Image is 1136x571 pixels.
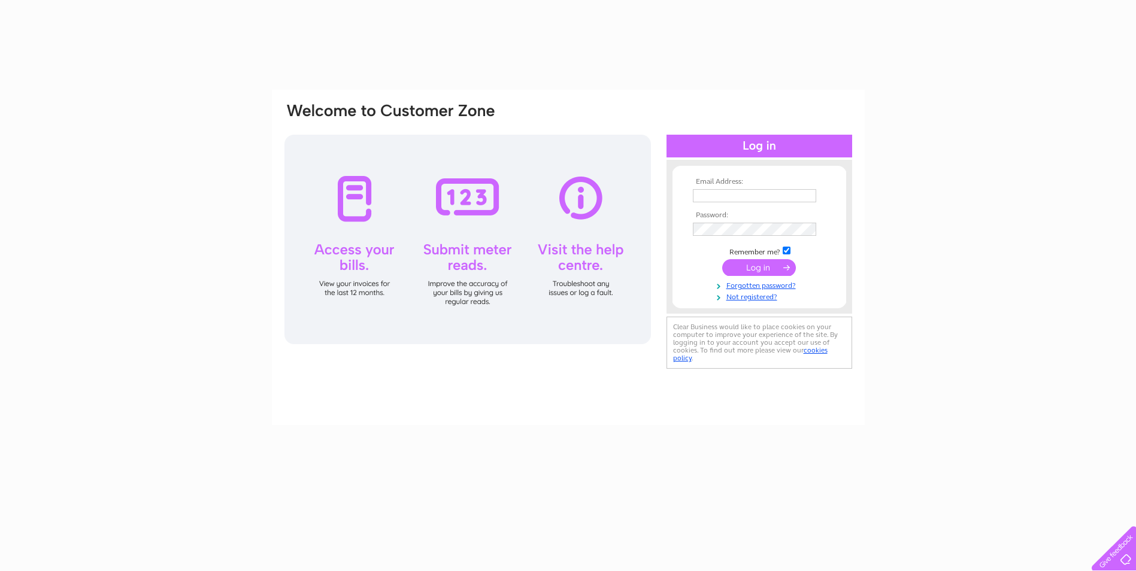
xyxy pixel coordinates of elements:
[690,178,829,186] th: Email Address:
[667,317,852,369] div: Clear Business would like to place cookies on your computer to improve your experience of the sit...
[690,245,829,257] td: Remember me?
[673,346,828,362] a: cookies policy
[690,211,829,220] th: Password:
[722,259,796,276] input: Submit
[693,279,829,290] a: Forgotten password?
[693,290,829,302] a: Not registered?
